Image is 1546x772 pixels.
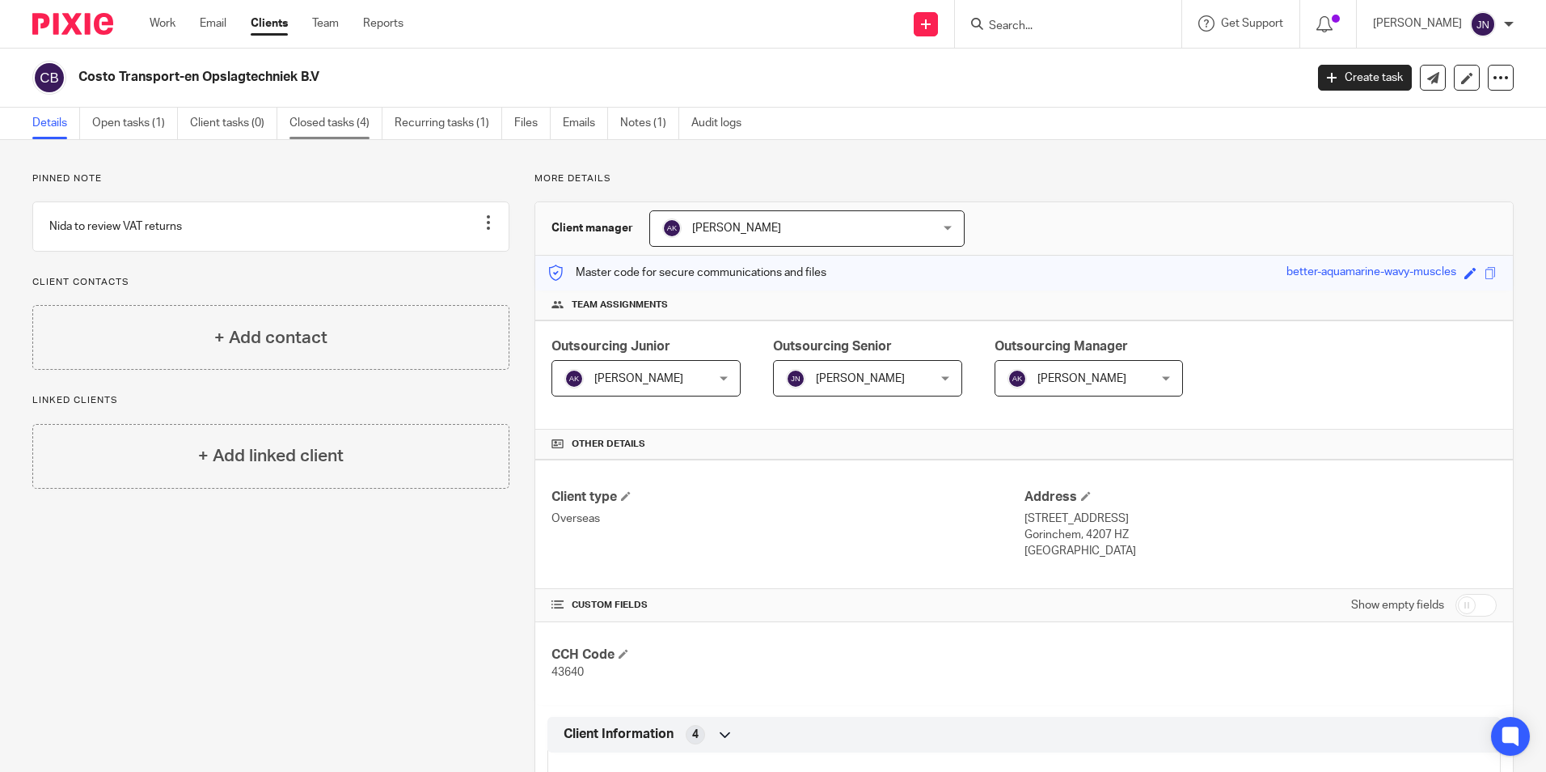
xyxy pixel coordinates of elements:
[1373,15,1462,32] p: [PERSON_NAME]
[563,108,608,139] a: Emails
[78,69,1050,86] h2: Costo Transport-en Opslagtechniek B.V
[551,647,1024,664] h4: CCH Code
[395,108,502,139] a: Recurring tasks (1)
[32,276,509,289] p: Client contacts
[620,108,679,139] a: Notes (1)
[150,15,175,32] a: Work
[987,19,1133,34] input: Search
[514,108,551,139] a: Files
[786,369,805,388] img: svg%3E
[534,172,1514,185] p: More details
[594,373,683,384] span: [PERSON_NAME]
[564,726,674,743] span: Client Information
[1037,373,1126,384] span: [PERSON_NAME]
[1286,264,1456,282] div: better-aquamarine-wavy-muscles
[32,108,80,139] a: Details
[572,299,668,312] span: Team assignments
[200,15,226,32] a: Email
[1318,65,1412,91] a: Create task
[363,15,403,32] a: Reports
[551,489,1024,506] h4: Client type
[1221,18,1283,29] span: Get Support
[551,220,633,236] h3: Client manager
[289,108,382,139] a: Closed tasks (4)
[92,108,178,139] a: Open tasks (1)
[662,218,682,238] img: svg%3E
[816,373,905,384] span: [PERSON_NAME]
[1470,11,1496,37] img: svg%3E
[190,108,277,139] a: Client tasks (0)
[1024,489,1497,506] h4: Address
[551,340,670,353] span: Outsourcing Junior
[551,511,1024,527] p: Overseas
[32,394,509,407] p: Linked clients
[32,172,509,185] p: Pinned note
[692,223,781,234] span: [PERSON_NAME]
[1024,527,1497,543] p: Gorinchem, 4207 HZ
[1007,369,1027,388] img: svg%3E
[1024,511,1497,527] p: [STREET_ADDRESS]
[198,443,344,469] h4: + Add linked client
[995,340,1128,353] span: Outsourcing Manager
[251,15,288,32] a: Clients
[572,438,645,451] span: Other details
[1351,597,1444,613] label: Show empty fields
[1024,543,1497,559] p: [GEOGRAPHIC_DATA]
[312,15,339,32] a: Team
[32,13,113,35] img: Pixie
[551,667,584,678] span: 43640
[214,325,327,350] h4: + Add contact
[551,599,1024,612] h4: CUSTOM FIELDS
[564,369,584,388] img: svg%3E
[547,265,826,281] p: Master code for secure communications and files
[691,108,754,139] a: Audit logs
[773,340,892,353] span: Outsourcing Senior
[692,727,699,743] span: 4
[32,61,66,95] img: svg%3E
